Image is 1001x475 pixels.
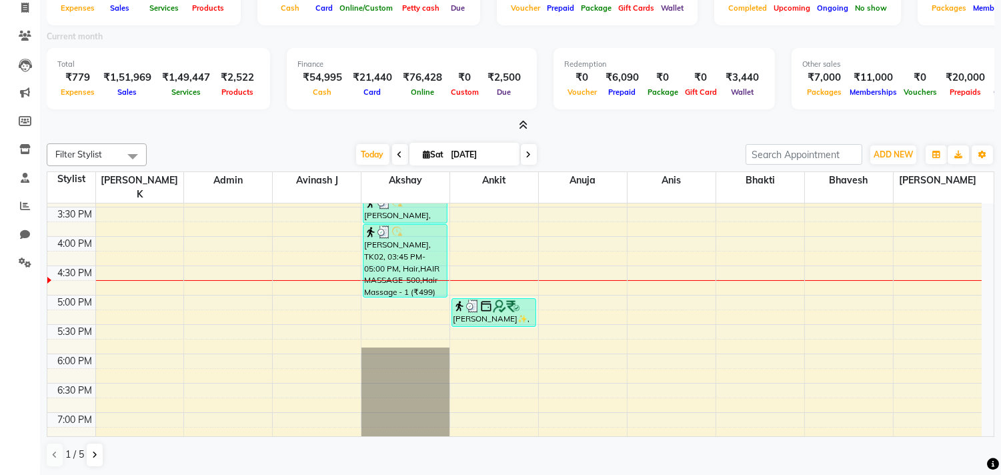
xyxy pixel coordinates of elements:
[363,195,447,223] div: [PERSON_NAME], TK02, 03:15 PM-03:45 PM, HAIR MASSAGE-500
[157,70,215,85] div: ₹1,49,447
[397,70,447,85] div: ₹76,428
[447,70,482,85] div: ₹0
[277,3,303,13] span: Cash
[407,87,437,97] span: Online
[508,3,544,13] span: Voucher
[606,87,640,97] span: Prepaid
[870,145,916,164] button: ADD NEW
[946,87,984,97] span: Prepaids
[564,59,764,70] div: Redemption
[55,354,95,368] div: 6:00 PM
[55,149,102,159] span: Filter Stylist
[852,3,890,13] span: No show
[900,70,940,85] div: ₹0
[544,3,578,13] span: Prepaid
[55,325,95,339] div: 5:30 PM
[814,3,852,13] span: Ongoing
[55,207,95,221] div: 3:30 PM
[399,3,443,13] span: Petty cash
[347,70,397,85] div: ₹21,440
[564,70,600,85] div: ₹0
[802,70,846,85] div: ₹7,000
[363,225,447,297] div: [PERSON_NAME], TK02, 03:45 PM-05:00 PM, Hair,HAIR MASSAGE-500,Hair Massage - 1 (₹499)
[494,87,515,97] span: Due
[628,172,716,189] span: Anis
[55,296,95,310] div: 5:00 PM
[447,3,468,13] span: Due
[716,172,804,189] span: Bhakti
[615,3,658,13] span: Gift Cards
[725,3,770,13] span: Completed
[928,3,970,13] span: Packages
[720,70,764,85] div: ₹3,440
[644,70,682,85] div: ₹0
[310,87,335,97] span: Cash
[184,172,272,189] span: Admin
[447,145,514,165] input: 2025-10-04
[57,87,98,97] span: Expenses
[846,87,900,97] span: Memberships
[356,144,389,165] span: Today
[846,70,900,85] div: ₹11,000
[47,31,103,43] label: Current month
[482,70,526,85] div: ₹2,500
[273,172,361,189] span: Avinash J
[578,3,615,13] span: Package
[539,172,627,189] span: Anuja
[658,3,687,13] span: Wallet
[361,172,449,189] span: Akshay
[107,3,133,13] span: Sales
[940,70,990,85] div: ₹20,000
[57,3,98,13] span: Expenses
[682,87,720,97] span: Gift Card
[600,70,644,85] div: ₹6,090
[682,70,720,85] div: ₹0
[728,87,757,97] span: Wallet
[805,172,893,189] span: bhavesh
[900,87,940,97] span: Vouchers
[894,172,982,189] span: [PERSON_NAME]
[746,144,862,165] input: Search Appointment
[644,87,682,97] span: Package
[450,172,538,189] span: Ankit
[96,172,184,203] span: [PERSON_NAME] K
[447,87,482,97] span: Custom
[297,70,347,85] div: ₹54,995
[189,3,227,13] span: Products
[770,3,814,13] span: Upcoming
[57,70,98,85] div: ₹779
[215,70,259,85] div: ₹2,522
[57,59,259,70] div: Total
[420,149,447,159] span: Sat
[218,87,257,97] span: Products
[336,3,396,13] span: Online/Custom
[115,87,141,97] span: Sales
[55,413,95,427] div: 7:00 PM
[55,266,95,280] div: 4:30 PM
[312,3,336,13] span: Card
[55,237,95,251] div: 4:00 PM
[168,87,204,97] span: Services
[146,3,182,13] span: Services
[98,70,157,85] div: ₹1,51,969
[361,87,385,97] span: Card
[874,149,913,159] span: ADD NEW
[804,87,845,97] span: Packages
[564,87,600,97] span: Voucher
[452,299,536,326] div: [PERSON_NAME]✨, TK03, 05:00 PM-05:30 PM, Half hand manicure
[65,448,84,462] span: 1 / 5
[47,172,95,186] div: Stylist
[55,384,95,398] div: 6:30 PM
[297,59,526,70] div: Finance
